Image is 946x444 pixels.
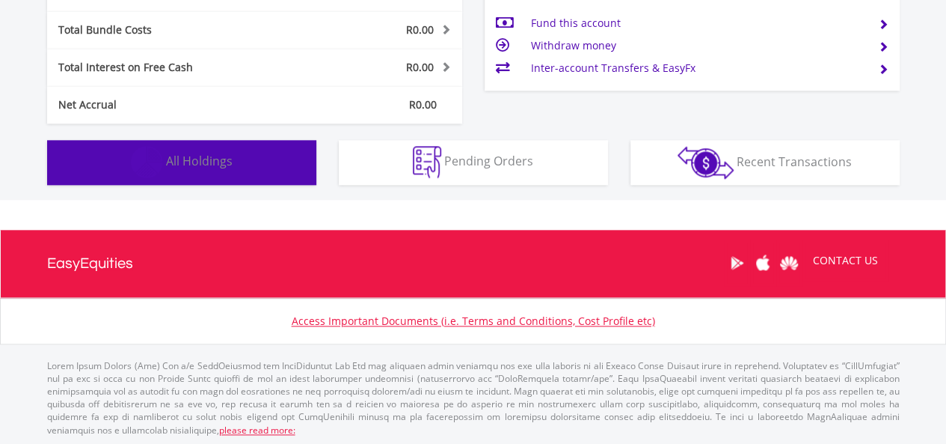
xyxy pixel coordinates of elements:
[292,314,655,328] a: Access Important Documents (i.e. Terms and Conditions, Cost Profile etc)
[166,153,233,169] span: All Holdings
[47,140,316,185] button: All Holdings
[413,146,441,178] img: pending_instructions-wht.png
[750,240,776,286] a: Apple
[47,22,289,37] div: Total Bundle Costs
[47,60,289,75] div: Total Interest on Free Cash
[47,97,289,112] div: Net Accrual
[47,359,900,437] p: Lorem Ipsum Dolors (Ame) Con a/e SeddOeiusmod tem InciDiduntut Lab Etd mag aliquaen admin veniamq...
[47,230,133,297] a: EasyEquities
[802,240,888,282] a: CONTACT US
[530,34,866,57] td: Withdraw money
[678,146,734,179] img: transactions-zar-wht.png
[131,146,163,178] img: holdings-wht.png
[530,12,866,34] td: Fund this account
[724,240,750,286] a: Google Play
[776,240,802,286] a: Huawei
[339,140,608,185] button: Pending Orders
[409,97,437,112] span: R0.00
[219,424,295,437] a: please read more:
[406,60,434,74] span: R0.00
[630,140,900,185] button: Recent Transactions
[444,153,533,169] span: Pending Orders
[406,22,434,37] span: R0.00
[737,153,852,169] span: Recent Transactions
[530,57,866,79] td: Inter-account Transfers & EasyFx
